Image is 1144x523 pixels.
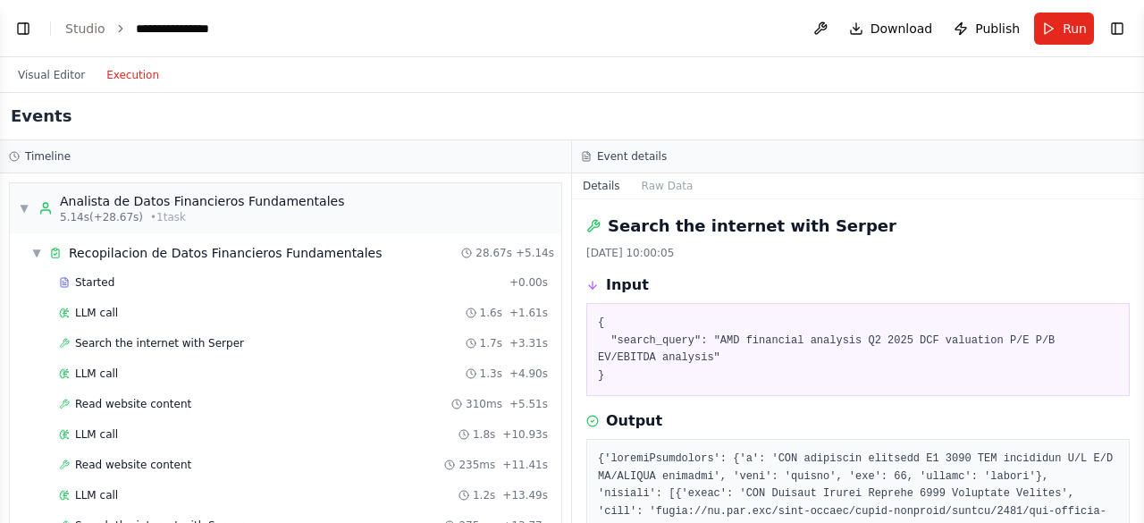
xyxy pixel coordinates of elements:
[1105,16,1130,41] button: Show right sidebar
[572,173,631,198] button: Details
[1063,20,1087,38] span: Run
[598,315,1118,384] pre: { "search_query": "AMD financial analysis Q2 2025 DCF valuation P/E P/B EV/EBITDA analysis" }
[597,149,667,164] h3: Event details
[1034,13,1094,45] button: Run
[19,201,29,215] span: ▼
[75,397,191,411] span: Read website content
[608,214,896,239] h2: Search the internet with Serper
[480,367,502,381] span: 1.3s
[65,21,105,36] a: Studio
[458,458,495,472] span: 235ms
[606,410,662,432] h3: Output
[473,427,495,442] span: 1.8s
[975,20,1020,38] span: Publish
[150,210,186,224] span: • 1 task
[60,192,344,210] div: Analista de Datos Financieros Fundamentales
[502,427,548,442] span: + 10.93s
[516,246,554,260] span: + 5.14s
[631,173,704,198] button: Raw Data
[75,458,191,472] span: Read website content
[25,149,71,164] h3: Timeline
[946,13,1027,45] button: Publish
[75,336,244,350] span: Search the internet with Serper
[509,397,548,411] span: + 5.51s
[75,488,118,502] span: LLM call
[60,210,143,224] span: 5.14s (+28.67s)
[475,246,512,260] span: 28.67s
[842,13,940,45] button: Download
[871,20,933,38] span: Download
[96,64,170,86] button: Execution
[509,336,548,350] span: + 3.31s
[65,20,209,38] nav: breadcrumb
[502,488,548,502] span: + 13.49s
[509,306,548,320] span: + 1.61s
[7,64,96,86] button: Visual Editor
[606,274,649,296] h3: Input
[11,16,36,41] button: Show left sidebar
[11,104,71,129] h2: Events
[473,488,495,502] span: 1.2s
[509,367,548,381] span: + 4.90s
[586,246,1130,260] div: [DATE] 10:00:05
[75,306,118,320] span: LLM call
[480,336,502,350] span: 1.7s
[75,275,114,290] span: Started
[75,427,118,442] span: LLM call
[502,458,548,472] span: + 11.41s
[69,244,383,262] div: Recopilacion de Datos Financieros Fundamentales
[509,275,548,290] span: + 0.00s
[31,246,42,260] span: ▼
[480,306,502,320] span: 1.6s
[466,397,502,411] span: 310ms
[75,367,118,381] span: LLM call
